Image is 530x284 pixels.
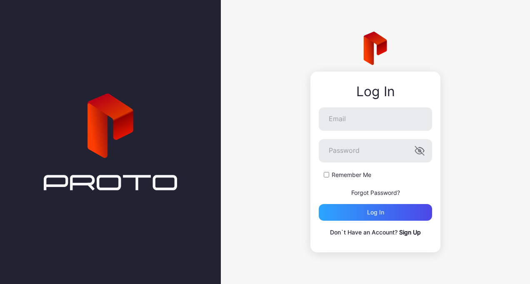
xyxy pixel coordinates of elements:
[415,146,425,156] button: Password
[319,204,432,221] button: Log in
[319,107,432,131] input: Email
[399,229,421,236] a: Sign Up
[319,84,432,99] div: Log In
[319,227,432,237] p: Don`t Have an Account?
[351,189,400,196] a: Forgot Password?
[319,139,432,162] input: Password
[367,209,384,216] div: Log in
[332,171,371,179] label: Remember Me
